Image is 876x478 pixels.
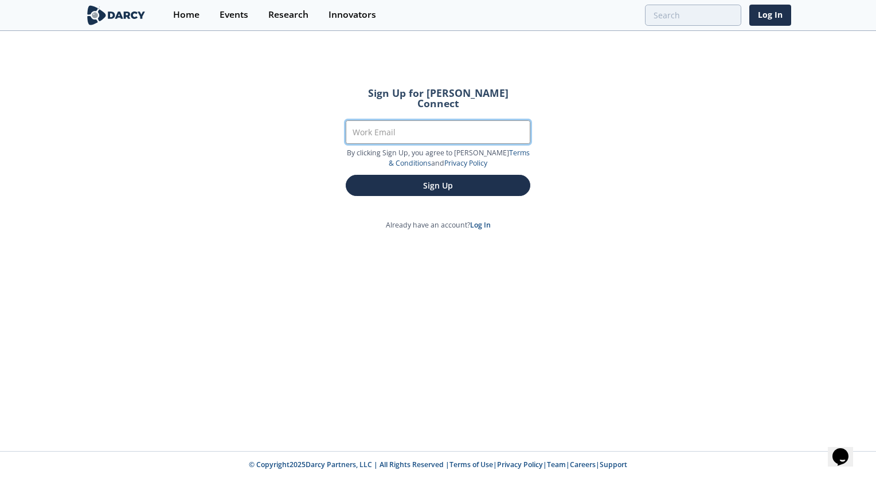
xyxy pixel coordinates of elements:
[346,120,530,144] input: Work Email
[173,10,200,19] div: Home
[497,460,543,469] a: Privacy Policy
[268,10,308,19] div: Research
[41,460,835,470] p: © Copyright 2025 Darcy Partners, LLC | All Rights Reserved | | | | |
[547,460,566,469] a: Team
[444,158,487,168] a: Privacy Policy
[328,10,376,19] div: Innovators
[449,460,493,469] a: Terms of Use
[346,148,530,169] p: By clicking Sign Up, you agree to [PERSON_NAME] and
[85,5,147,25] img: logo-wide.svg
[570,460,596,469] a: Careers
[346,175,530,196] button: Sign Up
[749,5,791,26] a: Log In
[645,5,741,26] input: Advanced Search
[828,432,865,467] iframe: chat widget
[600,460,627,469] a: Support
[346,88,530,108] h2: Sign Up for [PERSON_NAME] Connect
[220,10,248,19] div: Events
[389,148,530,168] a: Terms & Conditions
[330,220,546,230] p: Already have an account?
[470,220,491,230] a: Log In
